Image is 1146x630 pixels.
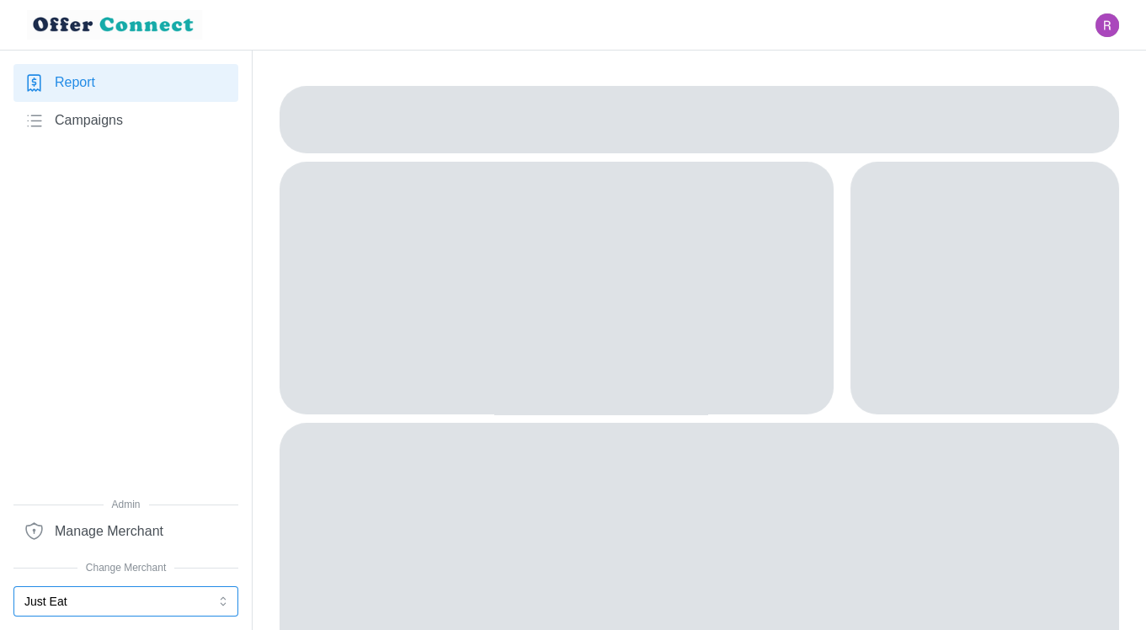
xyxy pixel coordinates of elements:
[13,512,238,550] a: Manage Merchant
[13,586,238,617] button: Just Eat
[55,110,123,131] span: Campaigns
[1095,13,1119,37] button: Open user button
[27,10,202,40] img: loyalBe Logo
[55,521,163,542] span: Manage Merchant
[55,72,95,93] span: Report
[13,497,238,513] span: Admin
[1095,13,1119,37] img: Ryan Gribben
[13,64,238,102] a: Report
[13,102,238,140] a: Campaigns
[13,560,238,576] span: Change Merchant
